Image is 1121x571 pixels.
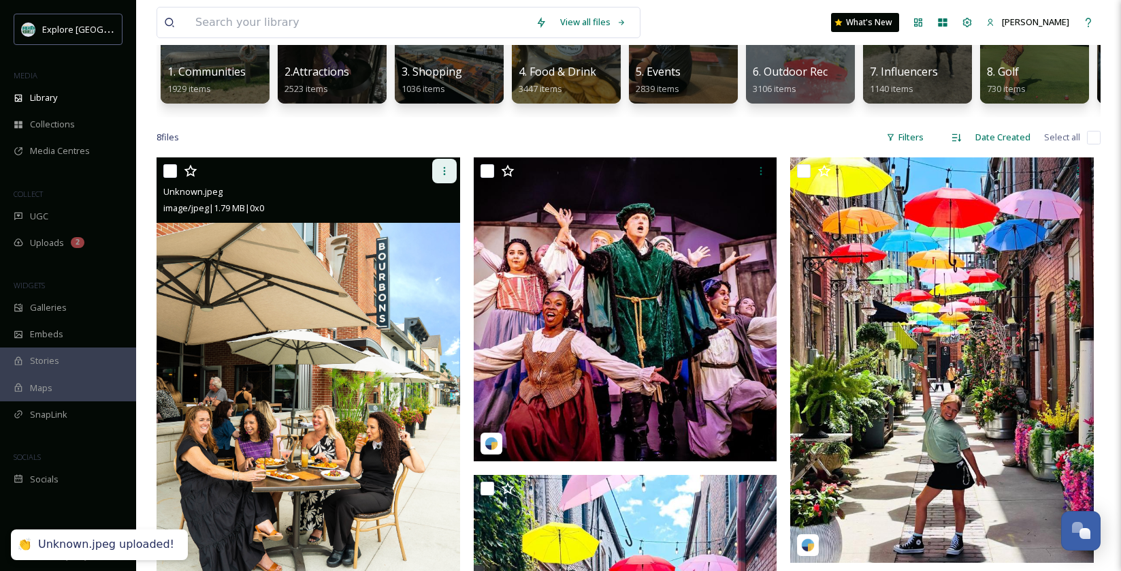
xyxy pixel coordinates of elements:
span: 4. Food & Drink [519,64,596,79]
div: Date Created [969,124,1037,151]
span: Stories [30,354,59,367]
button: Open Chat [1061,511,1101,551]
span: 3106 items [753,82,796,95]
img: autumnsierraxo-2143642.jpg [474,157,777,461]
a: 8. Golf730 items [987,65,1026,95]
span: 2523 items [285,82,328,95]
span: 3447 items [519,82,562,95]
span: Galleries [30,301,67,314]
span: WIDGETS [14,280,45,290]
img: snapsea-logo.png [801,538,815,552]
span: 2.Attractions [285,64,349,79]
a: [PERSON_NAME] [979,9,1076,35]
div: 2 [71,237,84,248]
a: 2.Attractions2523 items [285,65,349,95]
span: 8. Golf [987,64,1019,79]
span: Collections [30,118,75,131]
div: Filters [879,124,930,151]
span: Socials [30,473,59,486]
span: Maps [30,382,52,395]
a: 3. Shopping1036 items [402,65,462,95]
span: 730 items [987,82,1026,95]
span: 8 file s [157,131,179,144]
a: What's New [831,13,899,32]
a: 1. Communities1929 items [167,65,246,95]
div: 👏 [18,538,31,552]
span: Explore [GEOGRAPHIC_DATA][PERSON_NAME] [42,22,229,35]
a: 6. Outdoor Rec3106 items [753,65,828,95]
span: UGC [30,210,48,223]
span: image/jpeg | 1.79 MB | 0 x 0 [163,202,264,214]
span: 2839 items [636,82,679,95]
span: [PERSON_NAME] [1002,16,1069,28]
span: 7. Influencers [870,64,938,79]
span: Uploads [30,236,64,249]
a: 5. Events2839 items [636,65,681,95]
span: 1. Communities [167,64,246,79]
span: 1036 items [402,82,445,95]
span: 3. Shopping [402,64,462,79]
a: 7. Influencers1140 items [870,65,938,95]
div: Unknown.jpeg uploaded! [38,538,174,552]
span: 1140 items [870,82,913,95]
img: 67e7af72-b6c8-455a-acf8-98e6fe1b68aa.avif [22,22,35,36]
span: Embeds [30,328,63,341]
span: Select all [1044,131,1080,144]
span: Unknown.jpeg [163,185,223,198]
span: 5. Events [636,64,681,79]
img: snapsea-logo.png [485,437,498,450]
span: Media Centres [30,144,90,157]
span: SOCIALS [14,452,41,462]
span: SnapLink [30,408,67,421]
a: 4. Food & Drink3447 items [519,65,596,95]
span: 1929 items [167,82,211,95]
img: jillsi_b-18054679871617656.jpeg [790,157,1094,562]
span: COLLECT [14,189,43,199]
input: Search your library [189,7,529,37]
span: 6. Outdoor Rec [753,64,828,79]
a: View all files [553,9,633,35]
span: Library [30,91,57,104]
span: MEDIA [14,70,37,80]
